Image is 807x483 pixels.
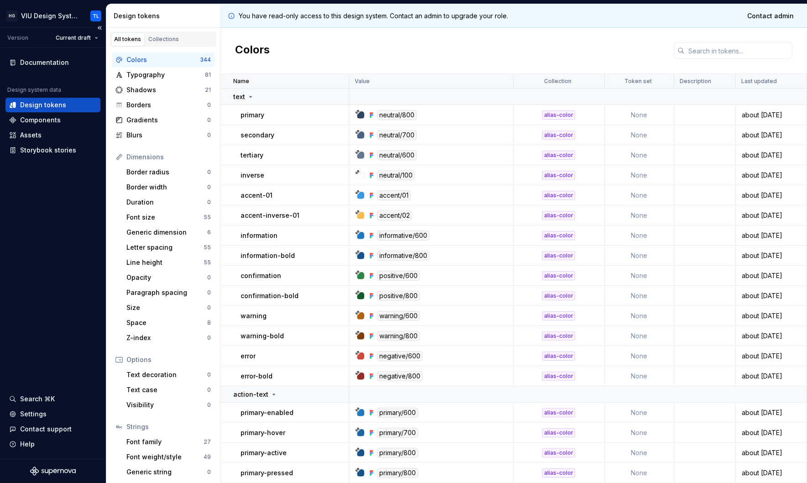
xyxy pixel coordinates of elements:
[241,352,256,361] p: error
[736,191,806,200] div: about [DATE]
[736,331,806,341] div: about [DATE]
[126,198,207,207] div: Duration
[112,83,215,97] a: Shadows21
[123,435,215,449] a: Font family27
[204,453,211,461] div: 49
[126,152,211,162] div: Dimensions
[204,244,211,251] div: 55
[233,78,249,85] p: Name
[126,258,204,267] div: Line height
[126,183,207,192] div: Border width
[112,128,215,142] a: Blurs0
[207,131,211,139] div: 0
[241,271,281,280] p: confirmation
[542,468,575,478] div: alias-color
[123,210,215,225] a: Font size55
[241,110,264,120] p: primary
[112,98,215,112] a: Borders0
[20,131,42,140] div: Assets
[605,443,674,463] td: None
[542,131,575,140] div: alias-color
[5,437,100,451] button: Help
[126,467,207,477] div: Generic string
[542,408,575,417] div: alias-color
[126,168,207,177] div: Border radius
[241,311,267,320] p: warning
[377,311,420,321] div: warning/600
[30,467,76,476] svg: Supernova Logo
[114,36,141,43] div: All tokens
[126,385,207,394] div: Text case
[126,70,205,79] div: Typography
[377,428,418,438] div: primary/700
[544,78,571,85] p: Collection
[355,78,370,85] p: Value
[148,36,179,43] div: Collections
[233,92,245,101] p: text
[207,319,211,326] div: 8
[6,10,17,21] div: HG
[93,12,99,20] div: TL
[736,352,806,361] div: about [DATE]
[605,403,674,423] td: None
[736,151,806,160] div: about [DATE]
[605,185,674,205] td: None
[126,355,211,364] div: Options
[605,125,674,145] td: None
[20,394,55,404] div: Search ⌘K
[377,331,420,341] div: warning/800
[233,390,268,399] p: action-text
[605,246,674,266] td: None
[207,334,211,341] div: 0
[605,463,674,483] td: None
[21,11,79,21] div: VIU Design System
[605,266,674,286] td: None
[7,34,28,42] div: Version
[377,210,412,220] div: accent/02
[5,55,100,70] a: Documentation
[542,191,575,200] div: alias-color
[542,352,575,361] div: alias-color
[20,409,47,419] div: Settings
[126,85,205,94] div: Shadows
[126,213,204,222] div: Font size
[126,115,207,125] div: Gradients
[377,271,420,281] div: positive/600
[377,468,418,478] div: primary/800
[241,408,293,417] p: primary-enabled
[126,243,204,252] div: Letter spacing
[123,225,215,240] a: Generic dimension6
[241,448,287,457] p: primary-active
[542,231,575,240] div: alias-color
[377,170,415,180] div: neutral/100
[93,21,106,34] button: Collapse sidebar
[605,226,674,246] td: None
[126,131,207,140] div: Blurs
[205,86,211,94] div: 21
[5,392,100,406] button: Search ⌘K
[200,56,211,63] div: 344
[542,271,575,280] div: alias-color
[241,468,293,478] p: primary-pressed
[605,423,674,443] td: None
[542,291,575,300] div: alias-color
[204,214,211,221] div: 55
[542,448,575,457] div: alias-color
[126,273,207,282] div: Opacity
[5,113,100,127] a: Components
[126,318,207,327] div: Space
[241,291,299,300] p: confirmation-bold
[207,168,211,176] div: 0
[736,448,806,457] div: about [DATE]
[377,408,418,418] div: primary/600
[736,231,806,240] div: about [DATE]
[20,425,72,434] div: Contact support
[126,228,207,237] div: Generic dimension
[112,52,215,67] a: Colors344
[377,231,430,241] div: informative/600
[123,255,215,270] a: Line height55
[207,229,211,236] div: 6
[123,315,215,330] a: Space8
[241,428,285,437] p: primary-hover
[123,180,215,194] a: Border width0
